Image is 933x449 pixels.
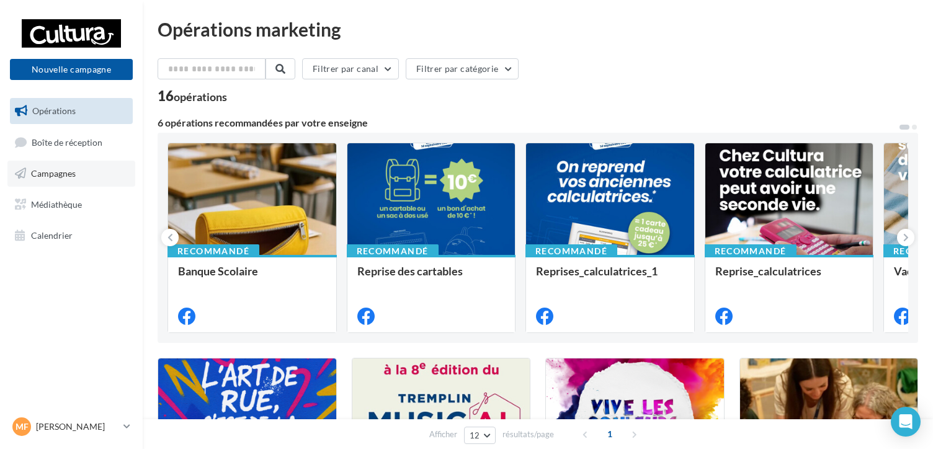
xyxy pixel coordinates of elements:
[429,429,457,440] span: Afficher
[167,244,259,258] div: Recommandé
[10,59,133,80] button: Nouvelle campagne
[891,407,921,437] div: Open Intercom Messenger
[600,424,620,444] span: 1
[705,244,797,258] div: Recommandé
[31,199,82,210] span: Médiathèque
[302,58,399,79] button: Filtrer par canal
[7,98,135,124] a: Opérations
[174,91,227,102] div: opérations
[357,264,463,278] span: Reprise des cartables
[7,192,135,218] a: Médiathèque
[158,89,227,103] div: 16
[31,229,73,240] span: Calendrier
[470,430,480,440] span: 12
[158,20,918,38] div: Opérations marketing
[32,105,76,116] span: Opérations
[7,129,135,156] a: Boîte de réception
[7,161,135,187] a: Campagnes
[16,420,29,433] span: MF
[158,118,898,128] div: 6 opérations recommandées par votre enseigne
[7,223,135,249] a: Calendrier
[464,427,496,444] button: 12
[502,429,554,440] span: résultats/page
[536,264,658,278] span: Reprises_calculatrices_1
[406,58,519,79] button: Filtrer par catégorie
[32,136,102,147] span: Boîte de réception
[178,264,258,278] span: Banque Scolaire
[347,244,439,258] div: Recommandé
[31,168,76,179] span: Campagnes
[525,244,617,258] div: Recommandé
[10,415,133,438] a: MF [PERSON_NAME]
[715,264,821,278] span: Reprise_calculatrices
[36,420,118,433] p: [PERSON_NAME]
